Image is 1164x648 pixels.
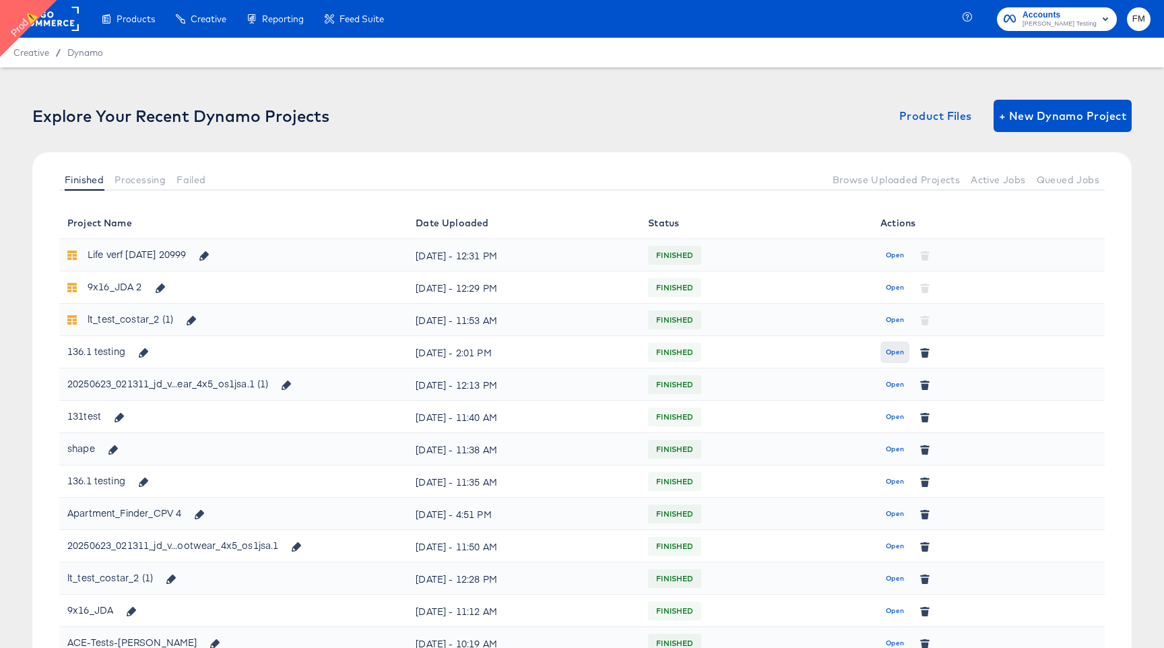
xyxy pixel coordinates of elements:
div: 136.1 testing [67,469,156,492]
button: Open [880,568,909,589]
span: Accounts [1023,8,1097,22]
span: Product Files [899,106,972,125]
span: FINISHED [648,342,701,363]
span: Open [886,443,904,455]
div: 131test [67,405,132,428]
th: Actions [872,207,1105,239]
button: Open [880,277,909,298]
span: FINISHED [648,503,701,525]
div: lt_test_costar_2 (1) [88,308,204,331]
div: Apartment_Finder_CPV 4 [67,502,213,525]
div: [DATE] - 11:40 AM [416,406,632,428]
button: Open [880,374,909,395]
span: + New Dynamo Project [999,106,1126,125]
span: Open [886,540,904,552]
span: [PERSON_NAME] Testing [1023,19,1097,30]
span: FINISHED [648,439,701,460]
div: [DATE] - 4:51 PM [416,503,632,525]
button: Accounts[PERSON_NAME] Testing [997,7,1117,31]
div: [DATE] - 11:12 AM [416,600,632,622]
button: Open [880,406,909,428]
span: Open [886,476,904,488]
span: FINISHED [648,374,701,395]
span: Open [886,605,904,617]
div: [DATE] - 2:01 PM [416,342,632,363]
div: [DATE] - 11:53 AM [416,309,632,331]
a: Dynamo [67,47,103,58]
span: Creative [13,47,49,58]
div: [DATE] - 12:13 PM [416,374,632,395]
div: 20250623_021311_jd_v...ootwear_4x5_os1jsa.1 [67,534,278,556]
span: Active Jobs [971,174,1025,185]
span: Open [886,282,904,294]
th: Status [640,207,872,239]
span: FINISHED [648,277,701,298]
div: shape [67,437,126,460]
div: Life verf [DATE] 20999 [88,243,218,266]
th: Project Name [59,207,408,239]
span: FINISHED [648,536,701,557]
div: [DATE] - 11:35 AM [416,471,632,492]
button: Open [880,503,909,525]
span: Open [886,573,904,585]
span: FM [1132,11,1145,27]
div: 136.1 testing [67,340,156,363]
span: Products [117,13,155,24]
button: Open [880,600,909,622]
button: Open [880,439,909,460]
span: FINISHED [648,309,701,331]
span: Creative [191,13,226,24]
button: Open [880,342,909,363]
div: [DATE] - 12:31 PM [416,245,632,266]
div: 20250623_021311_jd_v...ear_4x5_os1jsa.1 (1) [67,372,268,394]
span: FINISHED [648,406,701,428]
span: Open [886,411,904,423]
span: / [49,47,67,58]
button: FM [1127,7,1151,31]
button: Open [880,536,909,557]
button: Open [880,245,909,266]
div: [DATE] - 11:50 AM [416,536,632,557]
span: FINISHED [648,245,701,266]
div: [DATE] - 12:29 PM [416,277,632,298]
span: Open [886,249,904,261]
span: Feed Suite [339,13,384,24]
button: Product Files [894,100,977,132]
span: FINISHED [648,568,701,589]
span: Reporting [262,13,304,24]
span: Browse Uploaded Projects [833,174,961,185]
th: Date Uploaded [408,207,640,239]
div: Explore Your Recent Dynamo Projects [32,106,329,125]
span: Queued Jobs [1037,174,1099,185]
span: FINISHED [648,600,701,622]
span: Open [886,314,904,326]
div: [DATE] - 11:38 AM [416,439,632,460]
span: FINISHED [648,471,701,492]
div: 9x16_JDA 2 [88,276,173,298]
span: Processing [115,174,166,185]
button: + New Dynamo Project [994,100,1132,132]
span: Finished [65,174,104,185]
span: Failed [176,174,205,185]
button: Open [880,471,909,492]
span: Open [886,508,904,520]
span: Open [886,346,904,358]
div: [DATE] - 12:28 PM [416,568,632,589]
div: lt_test_costar_2 (1) [67,566,184,589]
button: Open [880,309,909,331]
div: 9x16_JDA [67,599,145,622]
span: Open [886,379,904,391]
